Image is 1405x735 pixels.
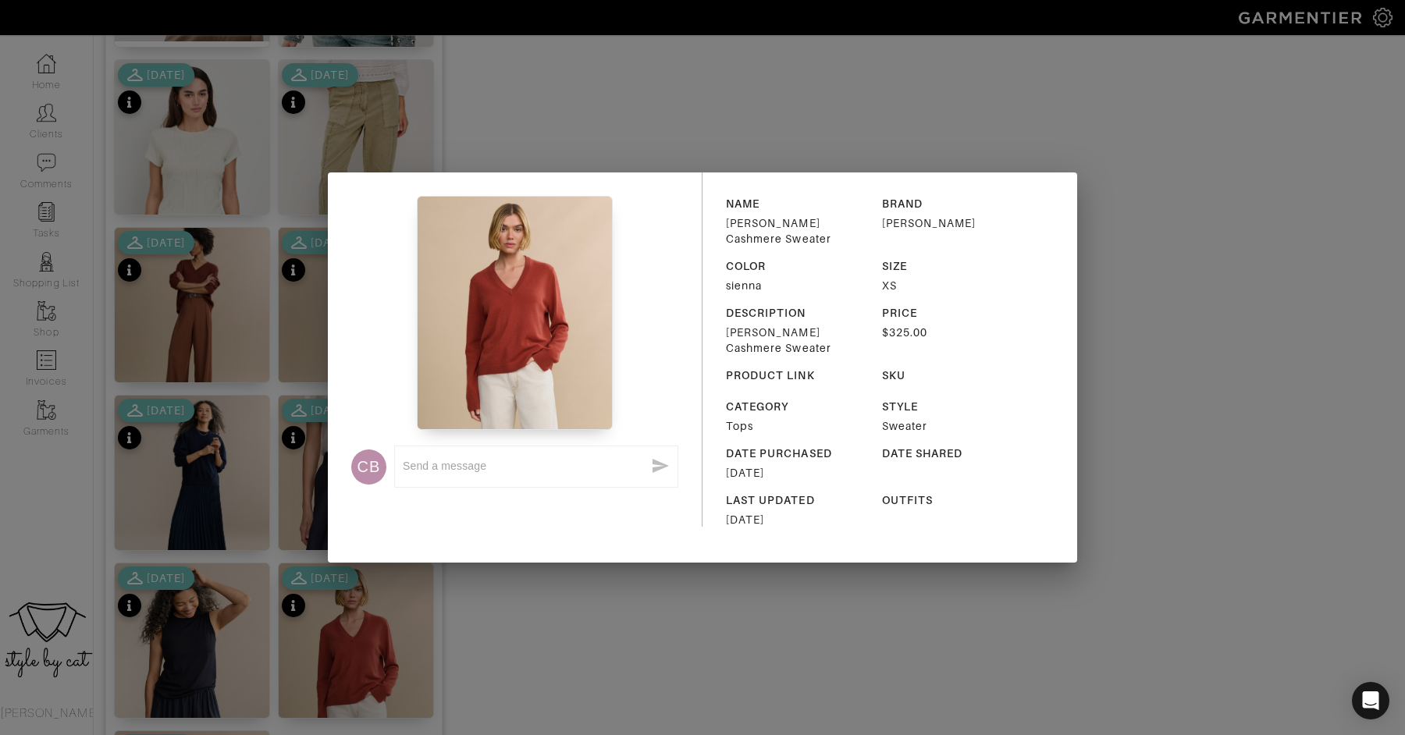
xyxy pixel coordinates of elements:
div: SIZE [882,258,1026,274]
div: [DATE] [726,465,870,481]
div: Sweater [882,418,1026,434]
img: mxBHpUbnkE57FiUsoP67y691.jpeg [417,196,612,430]
div: DATE SHARED [882,446,1026,461]
div: [DATE] [726,512,870,527]
div: $325.00 [882,325,1026,340]
div: PRICE [882,305,1026,321]
div: [PERSON_NAME] [882,215,1026,231]
div: [PERSON_NAME] Cashmere Sweater [726,215,870,247]
div: NAME [726,196,870,211]
div: BRAND [882,196,1026,211]
div: LAST UPDATED [726,492,870,508]
div: SKU [882,367,1026,383]
div: Tops [726,418,870,434]
div: OUTFITS [882,492,1026,508]
div: PRODUCT LINK [726,367,830,383]
div: CATEGORY [726,399,870,414]
div: CB [351,449,386,485]
div: Open Intercom Messenger [1352,682,1389,719]
div: COLOR [726,258,870,274]
div: XS [882,278,1026,293]
div: sienna [726,278,870,293]
div: DATE PURCHASED [726,446,870,461]
div: [PERSON_NAME] Cashmere Sweater [726,325,870,356]
div: DESCRIPTION [726,305,870,321]
div: STYLE [882,399,1026,414]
